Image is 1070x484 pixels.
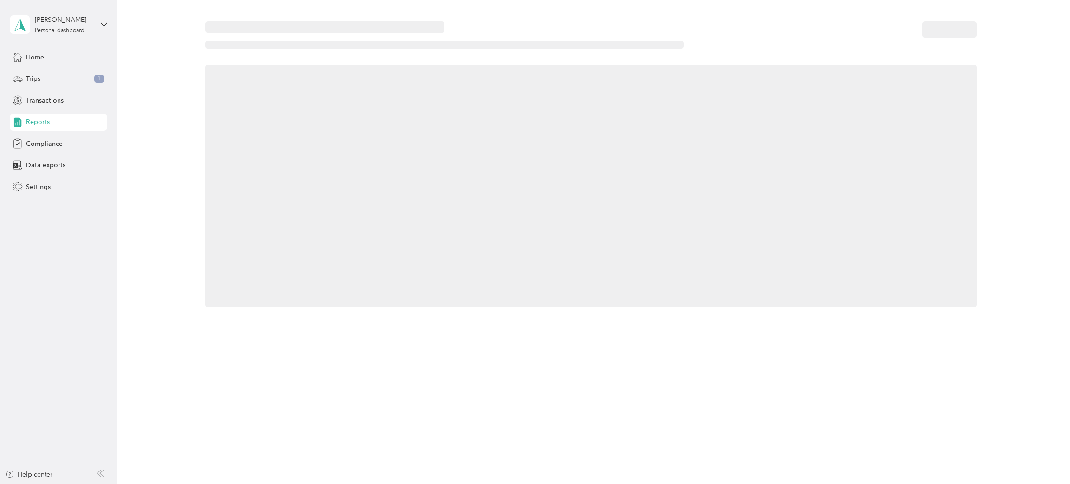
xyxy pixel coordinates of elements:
iframe: Everlance-gr Chat Button Frame [1018,432,1070,484]
span: Home [26,52,44,62]
div: Personal dashboard [35,28,85,33]
span: 1 [94,75,104,83]
span: Compliance [26,139,63,149]
span: Settings [26,182,51,192]
span: Trips [26,74,40,84]
span: Transactions [26,96,64,105]
div: [PERSON_NAME] [35,15,93,25]
button: Help center [5,470,52,479]
span: Reports [26,117,50,127]
span: Data exports [26,160,65,170]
